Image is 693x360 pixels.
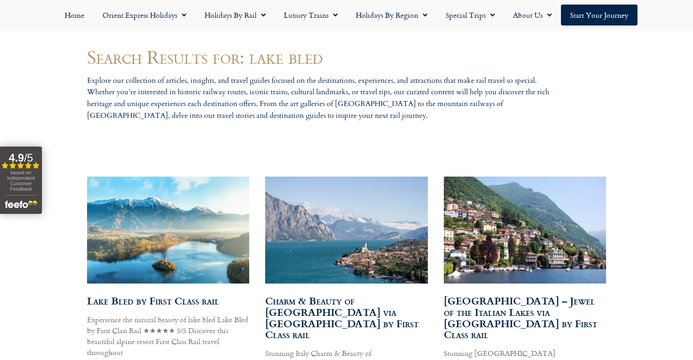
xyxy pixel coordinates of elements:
[93,5,195,25] a: Orient Express Holidays
[195,5,275,25] a: Holidays by Rail
[436,5,504,25] a: Special Trips
[265,293,419,342] a: Charm & Beauty of [GEOGRAPHIC_DATA] via [GEOGRAPHIC_DATA] by First Class rail
[87,293,219,308] a: Lake Bled by First Class rail
[87,75,561,122] p: Explore our collection of articles, insights, and travel guides focused on the destinations, expe...
[87,314,250,358] p: Experience the natural beauty of lake bled Lake Bled by First Class Rail ★★★★★ 5/5 Discover this ...
[56,5,93,25] a: Home
[504,5,561,25] a: About Us
[347,5,436,25] a: Holidays by Region
[5,5,688,25] nav: Menu
[275,5,347,25] a: Luxury Trains
[87,48,606,66] h1: Search Results for: lake bled
[561,5,637,25] a: Start your Journey
[444,293,597,342] a: [GEOGRAPHIC_DATA] – Jewel of the Italian Lakes via [GEOGRAPHIC_DATA] by First Class rail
